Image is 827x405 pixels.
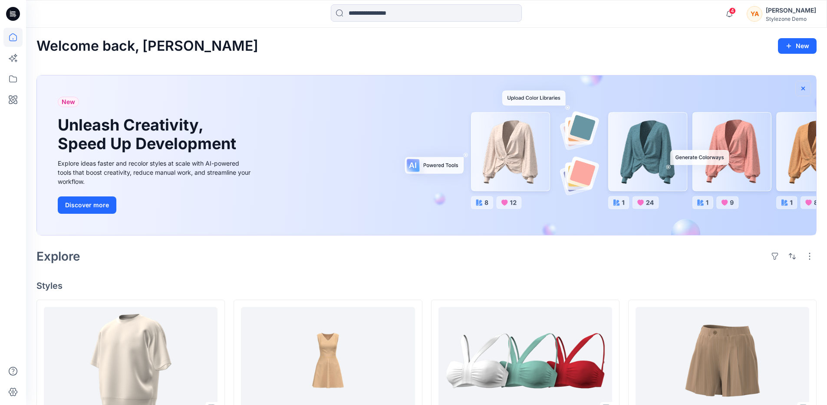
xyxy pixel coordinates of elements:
[778,38,817,54] button: New
[36,249,80,263] h2: Explore
[62,97,75,107] span: New
[766,16,816,22] div: Stylezone Demo
[36,281,817,291] h4: Styles
[58,116,240,153] h1: Unleash Creativity, Speed Up Development
[747,6,762,22] div: YA
[58,196,253,214] a: Discover more
[729,7,736,14] span: 4
[58,196,116,214] button: Discover more
[58,159,253,186] div: Explore ideas faster and recolor styles at scale with AI-powered tools that boost creativity, red...
[36,38,258,54] h2: Welcome back, [PERSON_NAME]
[766,5,816,16] div: [PERSON_NAME]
